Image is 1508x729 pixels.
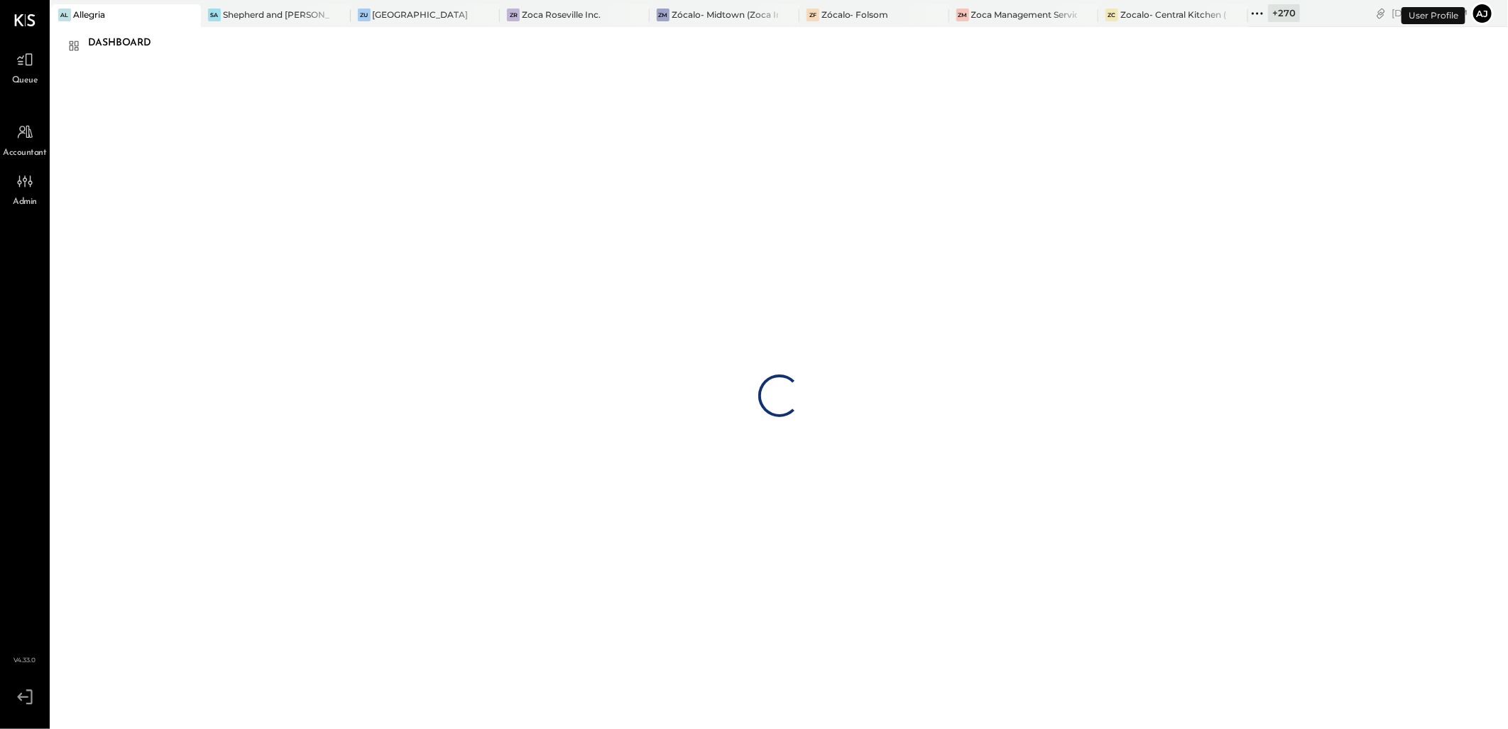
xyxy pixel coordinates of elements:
[358,9,371,21] div: ZU
[807,9,819,21] div: ZF
[821,9,889,21] div: Zócalo- Folsom
[1374,6,1388,21] div: copy link
[88,32,165,55] div: Dashboard
[1268,4,1300,22] div: + 270
[1,46,49,87] a: Queue
[12,75,38,87] span: Queue
[13,196,37,209] span: Admin
[1105,9,1118,21] div: ZC
[1402,7,1465,24] div: User Profile
[522,9,601,21] div: Zoca Roseville Inc.
[208,9,221,21] div: Sa
[73,9,105,21] div: Allegria
[223,9,329,21] div: Shepherd and [PERSON_NAME]
[1120,9,1227,21] div: Zocalo- Central Kitchen (Commissary)
[672,9,778,21] div: Zócalo- Midtown (Zoca Inc.)
[4,147,47,160] span: Accountant
[58,9,71,21] div: Al
[1,168,49,209] a: Admin
[1,119,49,160] a: Accountant
[956,9,969,21] div: ZM
[1392,6,1468,20] div: [DATE]
[507,9,520,21] div: ZR
[373,9,469,21] div: [GEOGRAPHIC_DATA]
[657,9,670,21] div: ZM
[1471,2,1494,25] button: aj
[971,9,1078,21] div: Zoca Management Services Inc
